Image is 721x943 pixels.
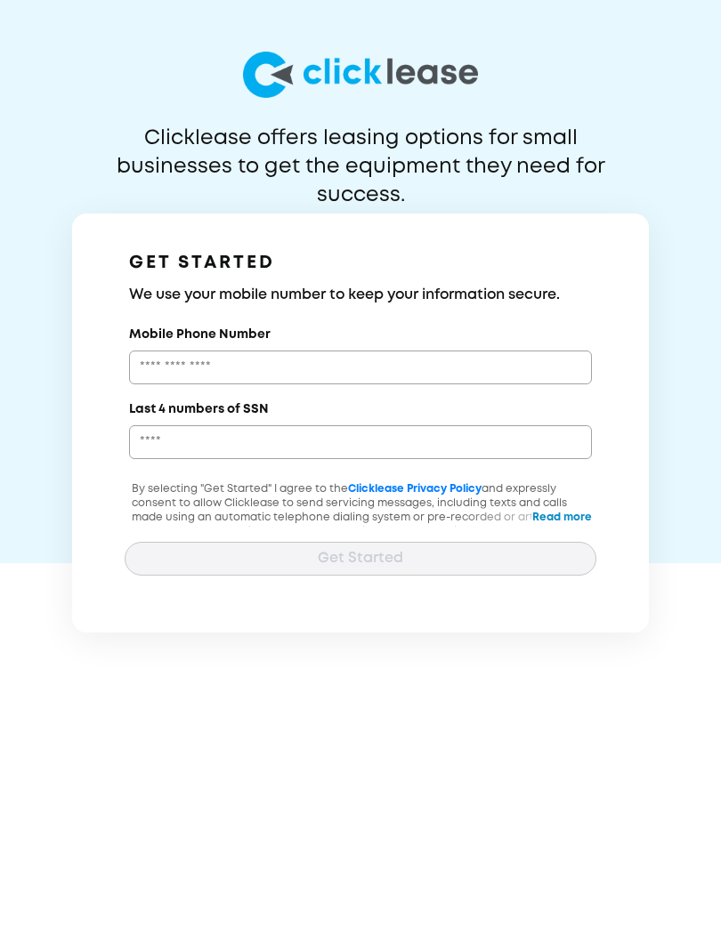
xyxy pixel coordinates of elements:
img: logo-larg [243,52,478,98]
h1: GET STARTED [129,249,592,278]
h3: We use your mobile number to keep your information secure. [129,285,592,306]
label: Last 4 numbers of SSN [129,400,269,418]
p: By selecting "Get Started" I agree to the and expressly consent to allow Clicklease to send servi... [125,482,596,568]
p: Clicklease offers leasing options for small businesses to get the equipment they need for success. [73,125,648,181]
a: Clicklease Privacy Policy [348,484,482,494]
button: Get Started [125,542,596,576]
label: Mobile Phone Number [129,326,271,343]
